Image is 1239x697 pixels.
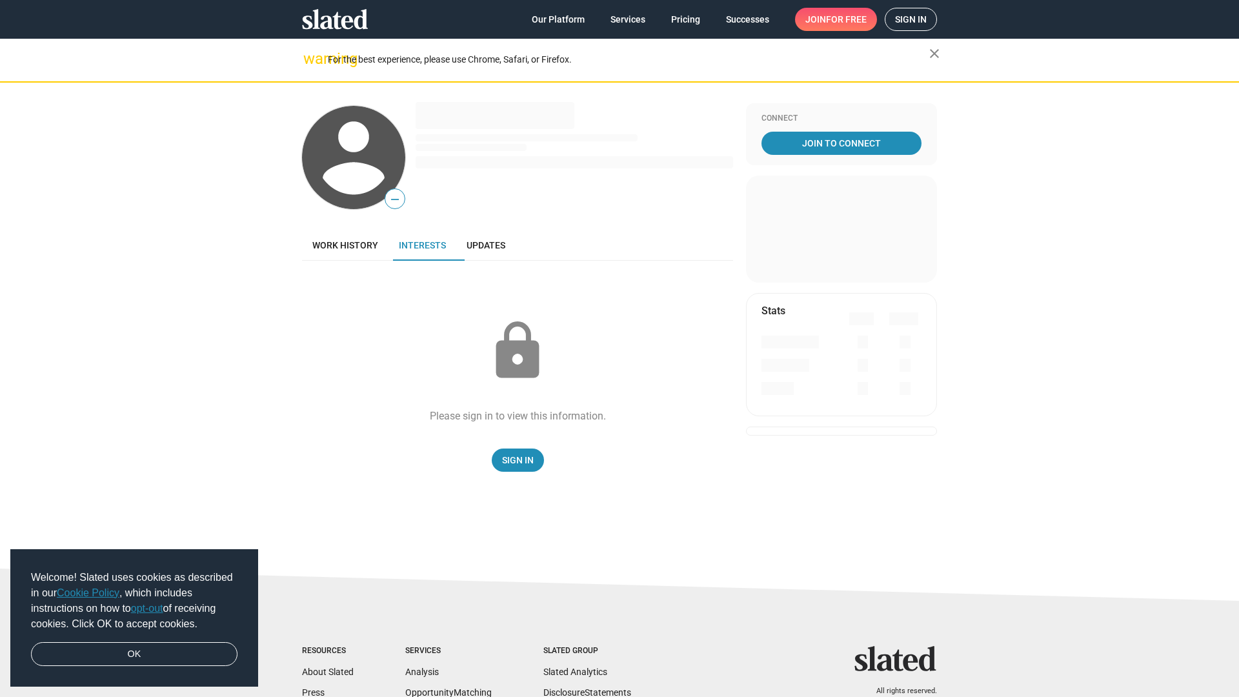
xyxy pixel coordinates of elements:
mat-icon: close [927,46,942,61]
span: Our Platform [532,8,585,31]
span: Welcome! Slated uses cookies as described in our , which includes instructions on how to of recei... [31,570,237,632]
span: — [385,191,405,208]
a: Our Platform [521,8,595,31]
div: Connect [761,114,922,124]
a: Updates [456,230,516,261]
a: Cookie Policy [57,587,119,598]
a: Analysis [405,667,439,677]
div: Please sign in to view this information. [430,409,606,423]
a: Sign In [492,449,544,472]
span: Work history [312,240,378,250]
a: Work history [302,230,388,261]
a: Slated Analytics [543,667,607,677]
a: Pricing [661,8,710,31]
mat-icon: lock [485,319,550,383]
mat-card-title: Stats [761,304,785,318]
span: Interests [399,240,446,250]
div: Slated Group [543,646,631,656]
a: opt-out [131,603,163,614]
a: About Slated [302,667,354,677]
a: Interests [388,230,456,261]
div: Services [405,646,492,656]
span: Sign In [502,449,534,472]
span: for free [826,8,867,31]
span: Join To Connect [764,132,919,155]
div: For the best experience, please use Chrome, Safari, or Firefox. [328,51,929,68]
span: Sign in [895,8,927,30]
span: Successes [726,8,769,31]
a: Sign in [885,8,937,31]
mat-icon: warning [303,51,319,66]
span: Join [805,8,867,31]
div: cookieconsent [10,549,258,687]
a: dismiss cookie message [31,642,237,667]
a: Joinfor free [795,8,877,31]
span: Updates [467,240,505,250]
span: Pricing [671,8,700,31]
a: Join To Connect [761,132,922,155]
a: Successes [716,8,780,31]
div: Resources [302,646,354,656]
span: Services [610,8,645,31]
a: Services [600,8,656,31]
